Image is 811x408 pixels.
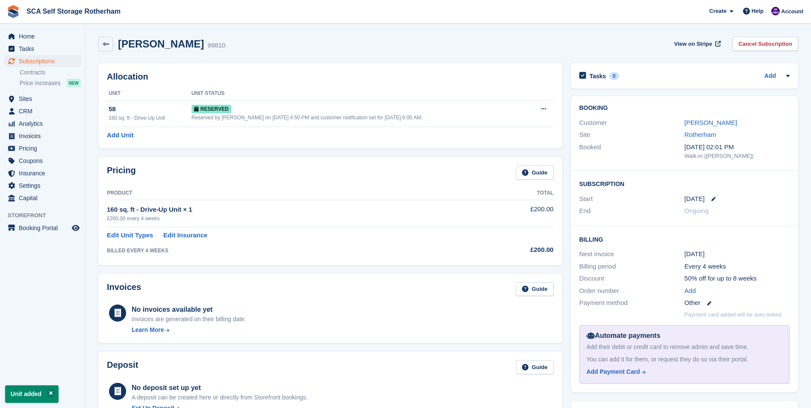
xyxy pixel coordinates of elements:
[19,30,70,42] span: Home
[579,118,684,128] div: Customer
[764,71,776,81] a: Add
[579,179,790,188] h2: Subscription
[132,325,164,334] div: Learn More
[4,155,81,167] a: menu
[516,282,554,296] a: Guide
[579,298,684,308] div: Payment method
[671,37,723,51] a: View on Stripe
[19,142,70,154] span: Pricing
[19,43,70,55] span: Tasks
[587,343,782,352] div: Add their debit or credit card to remove admin and save time.
[20,78,81,88] a: Price increases NEW
[4,222,81,234] a: menu
[470,186,554,200] th: Total
[674,40,712,48] span: View on Stripe
[684,131,716,138] a: Rotherham
[684,298,790,308] div: Other
[19,192,70,204] span: Capital
[5,385,59,403] p: Unit added
[67,79,81,87] div: NEW
[579,206,684,216] div: End
[107,360,138,374] h2: Deposit
[107,186,470,200] th: Product
[132,315,246,324] div: Invoices are generated on their billing date.
[579,249,684,259] div: Next invoice
[470,245,554,255] div: £200.00
[684,152,790,160] div: Walk-in ([PERSON_NAME])
[684,142,790,152] div: [DATE] 02:01 PM
[4,55,81,67] a: menu
[579,235,790,243] h2: Billing
[132,325,246,334] a: Learn More
[19,222,70,234] span: Booking Portal
[107,215,470,222] div: £200.00 every 4 weeks
[132,305,246,315] div: No invoices available yet
[4,93,81,105] a: menu
[20,68,81,77] a: Contracts
[19,55,70,67] span: Subscriptions
[19,93,70,105] span: Sites
[587,331,782,341] div: Automate payments
[20,79,61,87] span: Price increases
[19,118,70,130] span: Analytics
[132,383,308,393] div: No deposit set up yet
[192,114,528,121] div: Reserved by [PERSON_NAME] on [DATE] 4:50 PM and customer notification set for [DATE] 6:00 AM.
[4,142,81,154] a: menu
[4,180,81,192] a: menu
[4,118,81,130] a: menu
[4,167,81,179] a: menu
[771,7,780,15] img: Kelly Neesham
[71,223,81,233] a: Preview store
[684,262,790,272] div: Every 4 weeks
[590,72,606,80] h2: Tasks
[587,367,779,376] a: Add Payment Card
[587,367,640,376] div: Add Payment Card
[752,7,764,15] span: Help
[579,194,684,204] div: Start
[609,72,619,80] div: 0
[684,194,705,204] time: 2025-08-19 23:00:00 UTC
[107,72,554,82] h2: Allocation
[709,7,726,15] span: Create
[207,41,225,50] div: 99810
[4,192,81,204] a: menu
[4,105,81,117] a: menu
[4,43,81,55] a: menu
[470,200,554,227] td: £200.00
[107,130,133,140] a: Add Unit
[107,205,470,215] div: 160 sq. ft - Drive-Up Unit × 1
[163,231,207,240] a: Edit Insurance
[107,87,192,101] th: Unit
[579,286,684,296] div: Order number
[107,282,141,296] h2: Invoices
[19,130,70,142] span: Invoices
[684,207,709,214] span: Ongoing
[579,105,790,112] h2: Booking
[4,30,81,42] a: menu
[579,130,684,140] div: Site
[587,355,782,364] div: You can add it for them, or request they do so via their portal.
[192,105,231,113] span: Reserved
[107,247,470,254] div: BILLED EVERY 4 WEEKS
[19,155,70,167] span: Coupons
[579,274,684,284] div: Discount
[23,4,124,18] a: SCA Self Storage Rotherham
[109,104,192,114] div: 58
[684,274,790,284] div: 50% off for up to 8 weeks
[684,286,696,296] a: Add
[781,7,803,16] span: Account
[684,249,790,259] div: [DATE]
[107,231,153,240] a: Edit Unit Types
[19,105,70,117] span: CRM
[132,393,308,402] p: A deposit can be created here or directly from Storefront bookings.
[516,360,554,374] a: Guide
[684,310,782,319] p: Payment card added will be auto-linked
[732,37,798,51] a: Cancel Subscription
[684,119,737,126] a: [PERSON_NAME]
[8,211,85,220] span: Storefront
[19,167,70,179] span: Insurance
[118,38,204,50] h2: [PERSON_NAME]
[516,166,554,180] a: Guide
[579,262,684,272] div: Billing period
[107,166,136,180] h2: Pricing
